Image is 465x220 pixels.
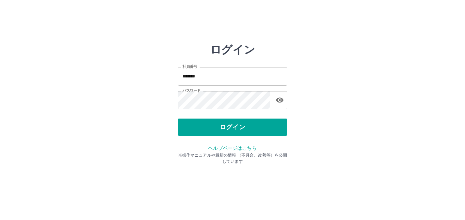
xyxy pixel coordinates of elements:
[178,152,287,164] p: ※操作マニュアルや最新の情報 （不具合、改善等）を公開しています
[178,119,287,136] button: ログイン
[183,88,201,93] label: パスワード
[183,64,197,69] label: 社員番号
[210,43,255,56] h2: ログイン
[208,145,256,151] a: ヘルプページはこちら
